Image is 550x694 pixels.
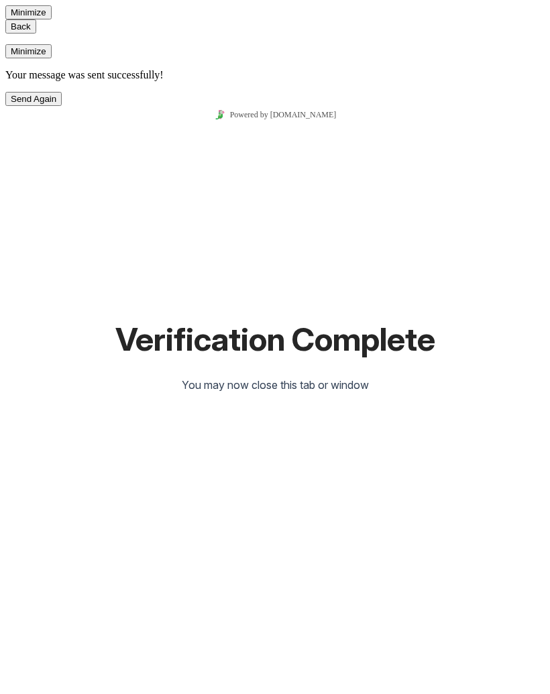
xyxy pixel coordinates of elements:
img: Tawky_16x16.svg [215,110,225,119]
span: Minimize [11,46,46,56]
div: secondary [5,44,545,58]
p: Your message was sent successfully! [5,69,545,81]
span: Minimize [11,7,46,17]
button: Back [5,19,36,34]
a: Powered by [DOMAIN_NAME] [210,106,341,124]
span: Back [11,21,31,32]
button: Send Again [5,92,62,106]
div: secondary [5,5,545,19]
button: Minimize [5,44,52,58]
button: Minimize [5,5,52,19]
